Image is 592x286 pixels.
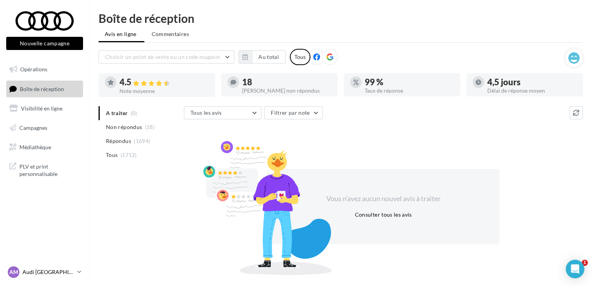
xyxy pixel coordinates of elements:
[365,78,454,86] div: 99 %
[5,120,85,136] a: Campagnes
[21,105,62,112] span: Visibilité en ligne
[264,106,323,119] button: Filtrer par note
[351,210,415,219] button: Consulter tous les avis
[5,81,85,97] a: Boîte de réception
[252,50,286,64] button: Au total
[20,85,64,92] span: Boîte de réception
[106,151,118,159] span: Tous
[6,37,83,50] button: Nouvelle campagne
[190,109,222,116] span: Tous les avis
[19,161,80,178] span: PLV et print personnalisable
[106,123,142,131] span: Non répondus
[239,50,286,64] button: Au total
[134,138,150,144] span: (1694)
[119,78,209,87] div: 4.5
[99,12,583,24] div: Boîte de réception
[582,260,588,266] span: 1
[105,53,220,60] span: Choisir un point de vente ou un code magasin
[6,265,83,279] a: AM Audi [GEOGRAPHIC_DATA]
[290,49,310,65] div: Tous
[242,88,331,93] div: [PERSON_NAME] non répondus
[9,268,18,276] span: AM
[487,88,576,93] div: Délai de réponse moyen
[99,50,234,64] button: Choisir un point de vente ou un code magasin
[242,78,331,86] div: 18
[145,124,155,130] span: (18)
[5,100,85,117] a: Visibilité en ligne
[19,143,51,150] span: Médiathèque
[317,194,450,204] div: Vous n'avez aucun nouvel avis à traiter
[119,88,209,94] div: Note moyenne
[487,78,576,86] div: 4,5 jours
[5,158,85,181] a: PLV et print personnalisable
[23,268,74,276] p: Audi [GEOGRAPHIC_DATA]
[20,66,47,72] span: Opérations
[365,88,454,93] div: Taux de réponse
[566,260,584,278] div: Open Intercom Messenger
[5,139,85,155] a: Médiathèque
[121,152,137,158] span: (1712)
[184,106,261,119] button: Tous les avis
[19,124,47,131] span: Campagnes
[152,30,189,38] span: Commentaires
[5,61,85,78] a: Opérations
[106,137,131,145] span: Répondus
